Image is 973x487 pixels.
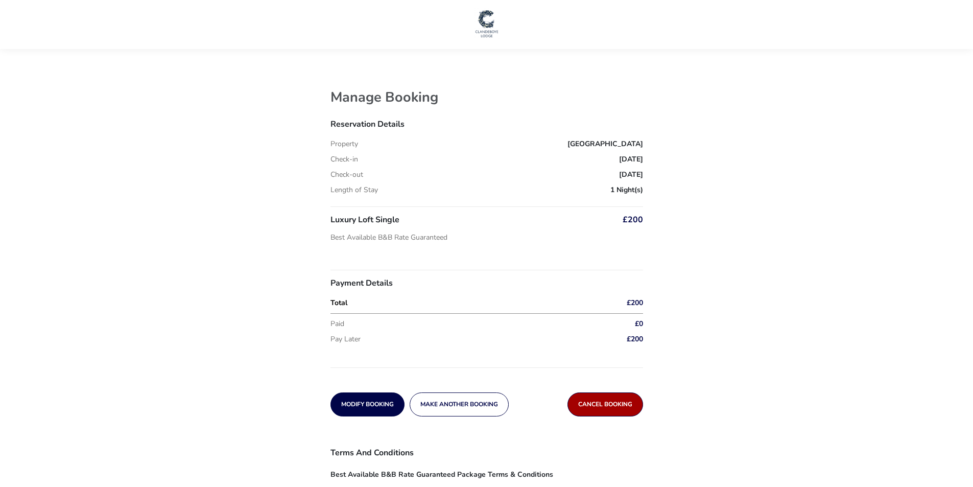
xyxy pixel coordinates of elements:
span: Modify Booking [341,401,394,408]
span: £200 [627,299,643,307]
p: Length of Stay [330,187,378,194]
span: [GEOGRAPHIC_DATA] [567,141,643,148]
button: Make another booking [410,392,509,416]
h4: Best Available B&B Rate Guaranteed Package Terms & Conditions [330,461,643,482]
p: Paid [330,320,581,328]
span: £200 [627,336,643,343]
span: 1 Night(s) [610,187,643,194]
span: £200 [623,216,643,224]
p: Check-in [330,156,358,163]
h3: Terms and Conditions [330,447,643,461]
button: Modify Booking [330,392,405,416]
span: Make another booking [420,401,498,408]
p: Best Available B&B Rate Guaranteed [330,234,447,241]
h3: Reservation Details [330,120,643,136]
p: Pay Later [330,336,581,343]
h3: Payment Details [330,279,643,295]
p: Property [330,141,358,148]
h1: Manage Booking [330,88,438,107]
p: Check-out [330,171,363,178]
span: [DATE] [619,156,643,163]
span: [DATE] [619,171,643,178]
button: Cancel booking [567,392,643,416]
span: £0 [635,320,643,328]
span: Cancel booking [578,401,632,408]
h3: Luxury Loft Single [330,216,447,232]
p: Total [330,299,581,307]
img: Main Website [474,8,500,39]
